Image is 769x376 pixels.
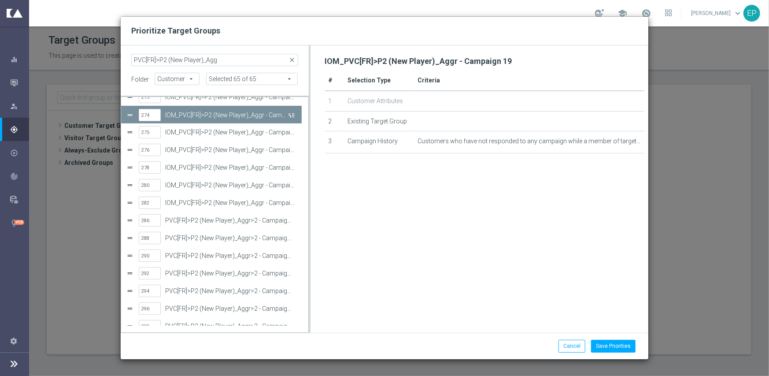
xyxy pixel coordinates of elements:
label: IOM_PVC[FR]&gt;P2 (New Player)_Aggr - Campaign 22 [165,164,294,171]
div: Press SPACE to select this row. [121,264,302,282]
button: Move to Auto [286,108,295,121]
button: Save Priorities [591,340,636,352]
label: IOM_PVC[FR]&gt;P2 (New Player)_Aggr - Campaign 24 [165,199,294,207]
div: Press SPACE to deselect this row. [121,106,302,123]
span: Cash2Code Cashback Users CashbackPromo_09 - 22 June2025 Casino Joka Club Casino Mate and 60 more [207,73,297,85]
div: Press SPACE to select this row. [121,88,302,106]
div: Press SPACE to select this row. [121,212,302,229]
td: Customer Attributes [344,91,414,111]
div: Press SPACE to select this row. [121,141,302,159]
label: PVC[FR]&gt;P2 (New Player)_Aggr&gt;2 - Campaign 1 [165,217,294,224]
span: Customers who have not responded to any campaign while a member of target group "undefined" more ... [418,138,641,145]
input: Quick find target groups [131,54,298,66]
h2: Prioritize Target Groups [131,26,638,36]
label: IOM_PVC[FR]&gt;P2 (New Player)_Aggr - Campaign 23 [165,182,294,189]
label: folder [131,73,148,83]
div: Press SPACE to select this row. [121,247,302,264]
div: Press SPACE to select this row. [121,317,302,335]
span: Criteria [418,77,440,84]
div: Press SPACE to select this row. [121,123,302,141]
div: Press SPACE to select this row. [121,300,302,317]
label: IOM_PVC[FR]&gt;P2 (New Player)_Aggr - Campaign 20 [165,129,294,136]
td: 3 [325,131,344,153]
label: PVC[FR]&gt;P2 (New Player)_Aggr&gt;2 - Campaign 5 [165,287,294,295]
label: IOM_PVC[FR]&gt;P2 (New Player)_Aggr - Campaign 21 [165,146,294,154]
div: Press SPACE to select this row. [121,176,302,194]
h2: IOM_PVC[FR]>P2 (New Player)_Aggr - Campaign 19 [325,56,512,67]
td: 1 [325,91,344,111]
label: PVC[FR]&gt;P2 (New Player)_Aggr&gt;2 - Campaign 3 [165,252,294,260]
label: IOM_PVC[FR]&gt;P2 (New Player)_Aggr - Campaign 19 [165,112,286,119]
th: Selection Type [344,71,414,91]
div: Press SPACE to select this row. [121,159,302,176]
span: close [289,56,296,63]
label: PVC[FR]&gt;P2 (New Player)_Aggr&gt;2 - Campaign 6 [165,305,294,313]
div: Press SPACE to select this row. [121,194,302,212]
label: IOM_PVC[FR]&gt;P2 (New Player)_Aggr - Campaign 18 [165,93,294,101]
label: PVC[FR]&gt;P2 (New Player)_Aggr&gt;2 - Campaign 7 [165,323,294,330]
div: Press SPACE to select this row. [121,229,302,247]
td: 2 [325,111,344,131]
div: Press SPACE to select this row. [121,282,302,300]
label: PVC[FR]&gt;P2 (New Player)_Aggr&gt;2 - Campaign 2 [165,235,294,242]
th: # [325,71,344,91]
button: Cancel [558,340,585,352]
label: PVC[FR]&gt;P2 (New Player)_Aggr&gt;2 - Campaign 4 [165,270,294,277]
td: Campaign History [344,131,414,153]
td: Existing Target Group [344,111,414,131]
